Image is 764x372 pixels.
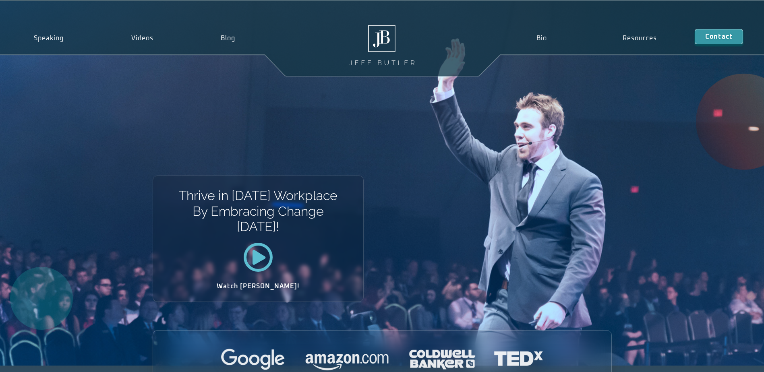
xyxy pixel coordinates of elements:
[499,29,695,48] nav: Menu
[585,29,695,48] a: Resources
[181,283,335,289] h2: Watch [PERSON_NAME]!
[97,29,187,48] a: Videos
[705,33,733,40] span: Contact
[178,188,338,234] h1: Thrive in [DATE] Workplace By Embracing Change [DATE]!
[187,29,269,48] a: Blog
[499,29,585,48] a: Bio
[695,29,743,44] a: Contact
